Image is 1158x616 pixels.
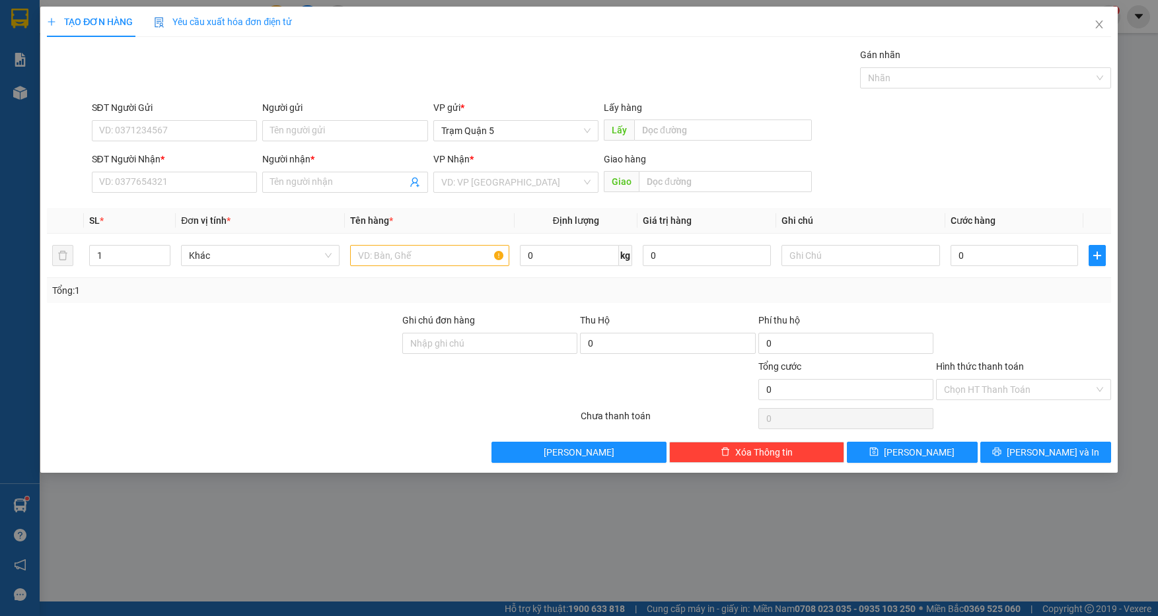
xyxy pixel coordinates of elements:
[92,152,258,166] div: SĐT Người Nhận
[980,442,1111,463] button: printer[PERSON_NAME] và In
[410,177,420,188] span: user-add
[758,361,801,372] span: Tổng cước
[52,283,447,298] div: Tổng: 1
[402,333,577,354] input: Ghi chú đơn hàng
[634,120,812,141] input: Dọc đường
[52,245,73,266] button: delete
[350,245,509,266] input: VD: Bàn, Ghế
[580,315,610,325] span: Thu Hộ
[992,447,1001,458] span: printer
[544,445,614,460] span: [PERSON_NAME]
[776,208,945,234] th: Ghi chú
[433,154,470,164] span: VP Nhận
[181,215,231,226] span: Đơn vị tính
[553,215,599,226] span: Định lượng
[262,152,428,166] div: Người nhận
[262,100,428,115] div: Người gửi
[47,17,133,27] span: TẠO ĐƠN HÀNG
[433,100,599,115] div: VP gửi
[604,102,642,113] span: Lấy hàng
[735,445,793,460] span: Xóa Thông tin
[441,121,591,141] span: Trạm Quận 5
[89,215,100,226] span: SL
[1094,19,1104,30] span: close
[491,442,667,463] button: [PERSON_NAME]
[402,315,475,325] label: Ghi chú đơn hàng
[758,313,933,333] div: Phí thu hộ
[1089,250,1104,261] span: plus
[721,447,730,458] span: delete
[1007,445,1099,460] span: [PERSON_NAME] và In
[884,445,955,460] span: [PERSON_NAME]
[951,215,995,226] span: Cước hàng
[619,245,632,266] span: kg
[350,215,393,226] span: Tên hàng
[47,17,56,26] span: plus
[579,409,757,432] div: Chưa thanh toán
[92,100,258,115] div: SĐT Người Gửi
[154,17,164,28] img: icon
[639,171,812,192] input: Dọc đường
[643,245,771,266] input: 0
[781,245,940,266] input: Ghi Chú
[869,447,879,458] span: save
[860,50,900,60] label: Gán nhãn
[847,442,978,463] button: save[PERSON_NAME]
[604,154,646,164] span: Giao hàng
[189,246,332,265] span: Khác
[669,442,844,463] button: deleteXóa Thông tin
[643,215,692,226] span: Giá trị hàng
[604,120,634,141] span: Lấy
[154,17,292,27] span: Yêu cầu xuất hóa đơn điện tử
[1089,245,1105,266] button: plus
[604,171,639,192] span: Giao
[1081,7,1118,44] button: Close
[936,361,1024,372] label: Hình thức thanh toán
